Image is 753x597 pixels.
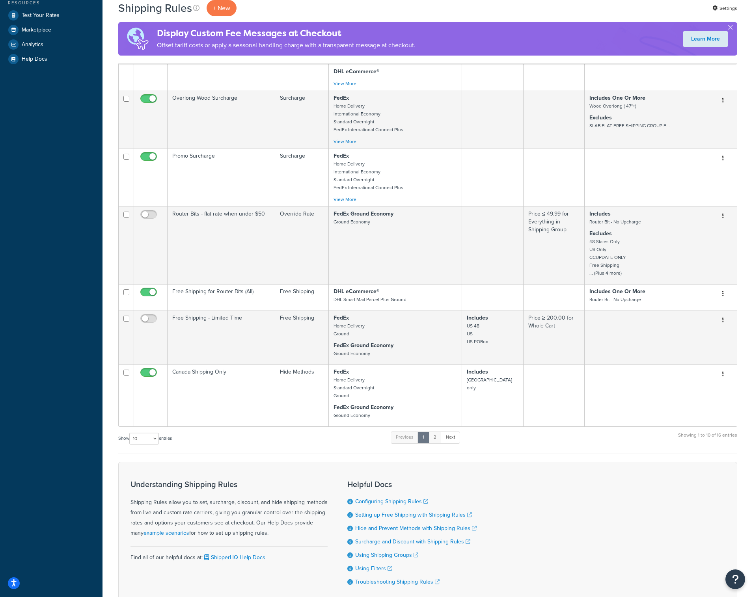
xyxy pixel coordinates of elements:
[683,31,728,47] a: Learn More
[22,56,47,63] span: Help Docs
[355,511,472,519] a: Setting up Free Shipping with Shipping Rules
[589,287,645,296] strong: Includes One Or More
[203,553,265,562] a: ShipperHQ Help Docs
[678,431,737,448] div: Showing 1 to 10 of 16 entries
[334,296,406,303] small: DHL Smart Mail Parcel Plus Ground
[6,23,97,37] a: Marketplace
[334,368,349,376] strong: FedEx
[589,229,612,238] strong: Excludes
[334,152,349,160] strong: FedEx
[168,284,275,311] td: Free Shipping for Router Bits (All)
[334,314,349,322] strong: FedEx
[168,206,275,284] td: Router Bits - flat rate when under $50
[275,284,329,311] td: Free Shipping
[589,102,636,110] small: Wood Overlong ( 47"+)
[589,296,641,303] small: Router Bit - No Upcharge
[467,368,488,376] strong: Includes
[334,412,370,419] small: Ground Economy
[355,537,470,546] a: Surcharge and Discount with Shipping Rules
[334,196,356,203] a: View More
[334,80,356,87] a: View More
[355,551,418,559] a: Using Shipping Groups
[118,0,192,16] h1: Shipping Rules
[334,218,370,225] small: Ground Economy
[129,433,159,444] select: Showentries
[130,546,328,563] div: Find all of our helpful docs at:
[334,322,365,337] small: Home Delivery Ground
[589,218,641,225] small: Router Bit - No Upcharge
[334,341,393,350] strong: FedEx Ground Economy
[334,210,393,218] strong: FedEx Ground Economy
[391,431,418,443] a: Previous
[334,67,379,76] strong: DHL eCommerce®
[467,322,488,345] small: US 48 US US POBox
[118,433,172,444] label: Show entries
[429,431,442,443] a: 2
[589,113,612,122] strong: Excludes
[725,569,745,589] button: Open Resource Center
[157,27,416,40] h4: Display Custom Fee Messages at Checkout
[275,365,329,426] td: Hide Methods
[168,91,275,149] td: Overlong Wood Surcharge
[168,311,275,365] td: Free Shipping - Limited Time
[6,52,97,66] a: Help Docs
[334,376,374,399] small: Home Delivery Standard Overnight Ground
[524,311,585,365] td: Price ≥ 200.00 for Whole Cart
[347,480,477,489] h3: Helpful Docs
[467,314,488,322] strong: Includes
[157,40,416,51] p: Offset tariff costs or apply a seasonal handling charge with a transparent message at checkout.
[334,94,349,102] strong: FedEx
[334,102,403,133] small: Home Delivery International Economy Standard Overnight FedEx International Connect Plus
[22,27,51,33] span: Marketplace
[275,206,329,284] td: Override Rate
[118,22,157,56] img: duties-banner-06bc72dcb5fe05cb3f9472aba00be2ae8eb53ab6f0d8bb03d382ba314ac3c341.png
[589,210,611,218] strong: Includes
[355,524,477,532] a: Hide and Prevent Methods with Shipping Rules
[589,122,670,129] small: SLAB FLAT FREE SHIPPING GROUP E...
[355,578,440,586] a: Troubleshooting Shipping Rules
[334,287,379,296] strong: DHL eCommerce®
[275,91,329,149] td: Surcharge
[275,311,329,365] td: Free Shipping
[130,480,328,489] h3: Understanding Shipping Rules
[22,12,60,19] span: Test Your Rates
[334,160,403,191] small: Home Delivery International Economy Standard Overnight FedEx International Connect Plus
[467,376,512,391] small: [GEOGRAPHIC_DATA] only
[168,149,275,206] td: Promo Surcharge
[441,431,460,443] a: Next
[144,529,189,537] a: example scenarios
[589,238,626,277] small: 48 States Only US Only CCUPDATE ONLY Free Shipping ... (Plus 4 more)
[334,403,393,411] strong: FedEx Ground Economy
[130,480,328,538] div: Shipping Rules allow you to set, surcharge, discount, and hide shipping methods from live and cus...
[334,350,370,357] small: Ground Economy
[524,206,585,284] td: Price ≤ 49.99 for Everything in Shipping Group
[6,37,97,52] a: Analytics
[712,3,737,14] a: Settings
[275,149,329,206] td: Surcharge
[168,365,275,426] td: Canada Shipping Only
[22,41,43,48] span: Analytics
[355,564,392,573] a: Using Filters
[418,431,429,443] a: 1
[589,94,645,102] strong: Includes One Or More
[334,138,356,145] a: View More
[355,497,428,506] a: Configuring Shipping Rules
[6,8,97,22] a: Test Your Rates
